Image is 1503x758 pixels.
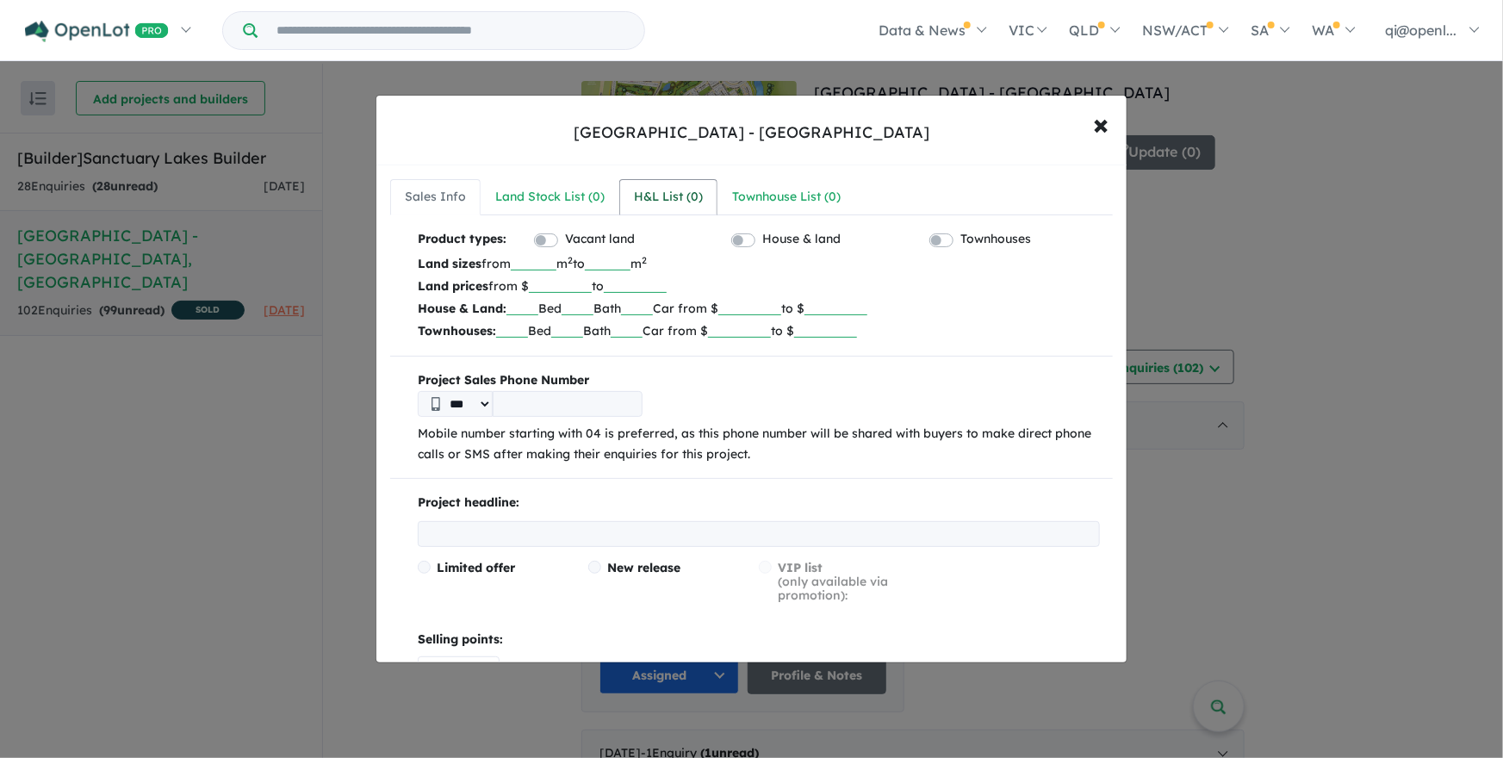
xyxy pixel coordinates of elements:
[568,254,573,266] sup: 2
[418,630,1100,650] p: Selling points:
[642,254,647,266] sup: 2
[418,424,1100,465] p: Mobile number starting with 04 is preferred, as this phone number will be shared with buyers to m...
[418,229,506,252] b: Product types:
[565,229,635,250] label: Vacant land
[732,187,841,208] div: Townhouse List ( 0 )
[418,256,481,271] b: Land sizes
[405,187,466,208] div: Sales Info
[432,397,440,411] img: Phone icon
[1094,105,1109,142] span: ×
[960,229,1031,250] label: Townhouses
[574,121,929,144] div: [GEOGRAPHIC_DATA] - [GEOGRAPHIC_DATA]
[418,278,488,294] b: Land prices
[418,252,1100,275] p: from m to m
[1385,22,1457,39] span: qi@openl...
[634,187,703,208] div: H&L List ( 0 )
[418,656,500,680] button: Add
[495,187,605,208] div: Land Stock List ( 0 )
[418,275,1100,297] p: from $ to
[437,560,515,575] span: Limited offer
[418,323,496,339] b: Townhouses:
[418,493,1100,513] p: Project headline:
[418,320,1100,342] p: Bed Bath Car from $ to $
[418,301,506,316] b: House & Land:
[261,12,641,49] input: Try estate name, suburb, builder or developer
[418,370,1100,391] b: Project Sales Phone Number
[607,560,680,575] span: New release
[418,297,1100,320] p: Bed Bath Car from $ to $
[762,229,841,250] label: House & land
[25,21,169,42] img: Openlot PRO Logo White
